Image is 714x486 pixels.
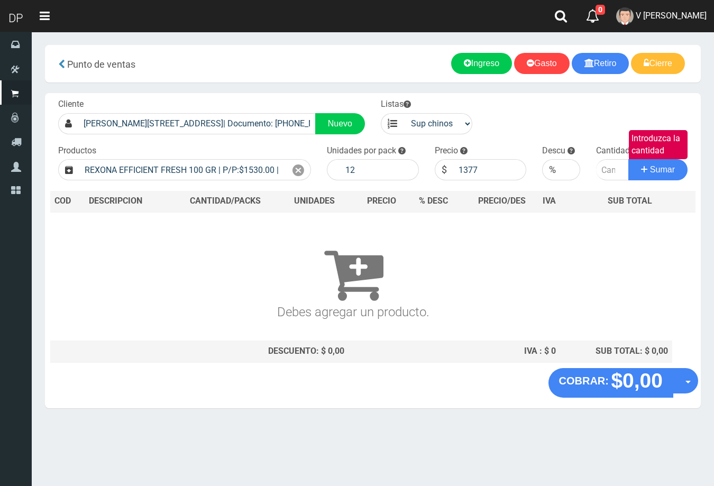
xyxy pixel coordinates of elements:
label: Introduzca la cantidad [629,130,688,160]
a: Nuevo [315,113,365,134]
button: COBRAR: $0,00 [548,368,674,398]
label: Listas [381,98,411,111]
span: V [PERSON_NAME] [636,11,707,21]
a: Cierre [631,53,685,74]
label: Cliente [58,98,84,111]
img: User Image [616,7,634,25]
input: Introduzca el nombre del producto [79,159,286,180]
h3: Debes agregar un producto. [54,227,652,319]
span: 0 [596,5,605,15]
span: IVA [543,196,556,206]
div: IVA : $ 0 [456,345,556,357]
span: Punto de ventas [67,59,135,70]
span: CRIPCION [104,196,142,206]
label: Unidades por pack [327,145,396,157]
span: PRECIO/DES [478,196,526,206]
div: DESCUENTO: $ 0,00 [175,345,344,357]
input: Cantidad [596,159,629,180]
div: SUB TOTAL: $ 0,00 [564,345,668,357]
span: Sumar [650,165,675,174]
div: $ [435,159,453,180]
th: UNIDADES [280,191,349,212]
strong: $0,00 [611,369,663,392]
label: Productos [58,145,96,157]
strong: COBRAR: [559,375,609,387]
label: Cantidad/Packs [596,145,656,157]
a: Retiro [572,53,629,74]
input: 1 [340,159,418,180]
th: COD [50,191,85,212]
div: % [542,159,562,180]
a: Ingreso [451,53,512,74]
span: % DESC [419,196,448,206]
button: Sumar [628,159,688,180]
label: Descu [542,145,565,157]
span: SUB TOTAL [608,195,652,207]
th: CANTIDAD/PACKS [170,191,280,212]
span: PRECIO [367,195,396,207]
input: 000 [562,159,580,180]
input: 000 [453,159,526,180]
th: DES [85,191,170,212]
label: Precio [435,145,458,157]
a: Gasto [514,53,570,74]
input: Consumidor Final [78,113,316,134]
